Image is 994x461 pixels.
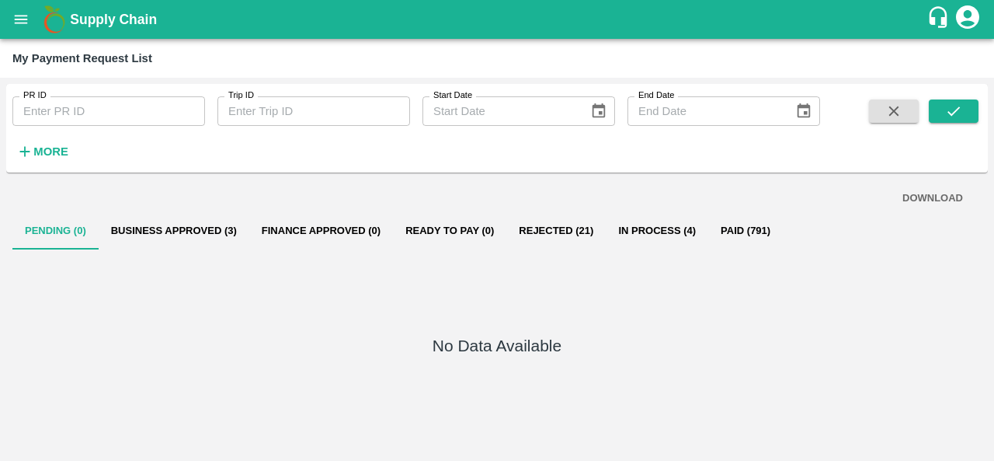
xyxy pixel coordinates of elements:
button: Choose date [584,96,613,126]
button: Ready To Pay (0) [393,212,506,250]
button: DOWNLOAD [896,185,969,212]
button: Pending (0) [12,212,99,250]
label: End Date [638,89,674,102]
img: logo [39,4,70,35]
label: PR ID [23,89,47,102]
button: open drawer [3,2,39,37]
div: My Payment Request List [12,48,152,68]
input: Enter Trip ID [217,96,410,126]
label: Start Date [433,89,472,102]
button: Choose date [789,96,818,126]
div: customer-support [926,5,954,33]
button: More [12,138,72,165]
h5: No Data Available [433,335,561,357]
input: End Date [627,96,783,126]
strong: More [33,145,68,158]
input: Enter PR ID [12,96,205,126]
div: account of current user [954,3,982,36]
input: Start Date [422,96,578,126]
a: Supply Chain [70,9,926,30]
button: Finance Approved (0) [249,212,393,250]
button: Paid (791) [708,212,783,250]
label: Trip ID [228,89,254,102]
b: Supply Chain [70,12,157,27]
button: Business Approved (3) [99,212,249,250]
button: Rejected (21) [506,212,606,250]
button: In Process (4) [606,212,708,250]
